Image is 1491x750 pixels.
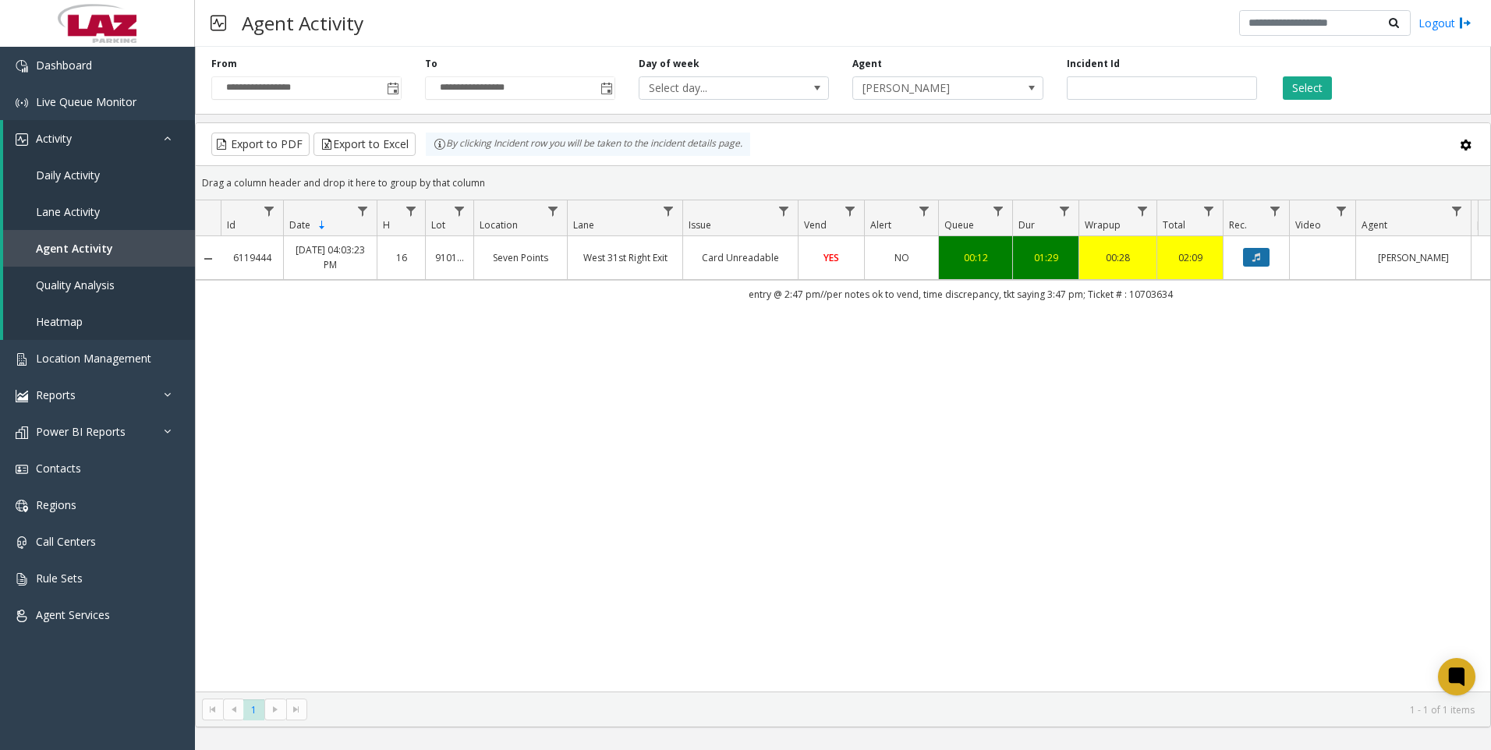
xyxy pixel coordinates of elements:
[36,607,110,622] span: Agent Services
[196,169,1490,196] div: Drag a column header and drop it here to group by that column
[1163,218,1185,232] span: Total
[852,57,882,71] label: Agent
[3,157,195,193] a: Daily Activity
[384,77,401,99] span: Toggle popup
[227,218,236,232] span: Id
[543,200,564,221] a: Location Filter Menu
[313,133,416,156] button: Export to Excel
[1447,200,1468,221] a: Agent Filter Menu
[1089,250,1147,265] a: 00:28
[230,250,274,265] a: 6119444
[16,97,28,109] img: 'icon'
[434,138,446,150] img: infoIcon.svg
[658,200,679,221] a: Lane Filter Menu
[870,218,891,232] span: Alert
[36,387,76,402] span: Reports
[853,77,1004,99] span: [PERSON_NAME]
[234,4,371,42] h3: Agent Activity
[573,218,594,232] span: Lane
[316,219,328,232] span: Sortable
[1362,218,1387,232] span: Agent
[480,218,518,232] span: Location
[692,250,788,265] a: Card Unreadable
[36,424,126,439] span: Power BI Reports
[36,534,96,549] span: Call Centers
[577,250,673,265] a: West 31st Right Exit
[988,200,1009,221] a: Queue Filter Menu
[36,461,81,476] span: Contacts
[16,133,28,146] img: 'icon'
[16,610,28,622] img: 'icon'
[874,250,929,265] a: NO
[16,463,28,476] img: 'icon'
[3,267,195,303] a: Quality Analysis
[1265,200,1286,221] a: Rec. Filter Menu
[840,200,861,221] a: Vend Filter Menu
[1283,76,1332,100] button: Select
[36,94,136,109] span: Live Queue Monitor
[1418,15,1472,31] a: Logout
[259,200,280,221] a: Id Filter Menu
[243,699,264,720] span: Page 1
[196,253,221,265] a: Collapse Details
[211,57,237,71] label: From
[1018,218,1035,232] span: Dur
[16,426,28,439] img: 'icon'
[36,241,113,256] span: Agent Activity
[1199,200,1220,221] a: Total Filter Menu
[36,278,115,292] span: Quality Analysis
[1085,218,1121,232] span: Wrapup
[36,204,100,219] span: Lane Activity
[914,200,935,221] a: Alert Filter Menu
[1167,250,1213,265] a: 02:09
[16,390,28,402] img: 'icon'
[36,497,76,512] span: Regions
[401,200,422,221] a: H Filter Menu
[16,536,28,549] img: 'icon'
[387,250,416,265] a: 16
[16,573,28,585] img: 'icon'
[36,168,100,182] span: Daily Activity
[36,131,72,146] span: Activity
[948,250,1003,265] div: 00:12
[16,500,28,512] img: 'icon'
[289,218,310,232] span: Date
[3,120,195,157] a: Activity
[196,200,1490,692] div: Data table
[3,303,195,340] a: Heatmap
[211,133,310,156] button: Export to PDF
[352,200,374,221] a: Date Filter Menu
[16,353,28,366] img: 'icon'
[1022,250,1069,265] a: 01:29
[1459,15,1472,31] img: logout
[1067,57,1120,71] label: Incident Id
[804,218,827,232] span: Vend
[3,193,195,230] a: Lane Activity
[1132,200,1153,221] a: Wrapup Filter Menu
[449,200,470,221] a: Lot Filter Menu
[639,77,791,99] span: Select day...
[383,218,390,232] span: H
[211,4,226,42] img: pageIcon
[3,230,195,267] a: Agent Activity
[36,314,83,329] span: Heatmap
[317,703,1475,716] kendo-pager-info: 1 - 1 of 1 items
[1054,200,1075,221] a: Dur Filter Menu
[808,250,855,265] a: YES
[426,133,750,156] div: By clicking Incident row you will be taken to the incident details page.
[36,58,92,73] span: Dashboard
[16,60,28,73] img: 'icon'
[774,200,795,221] a: Issue Filter Menu
[431,218,445,232] span: Lot
[689,218,711,232] span: Issue
[1295,218,1321,232] span: Video
[425,57,437,71] label: To
[483,250,558,265] a: Seven Points
[1229,218,1247,232] span: Rec.
[597,77,614,99] span: Toggle popup
[1331,200,1352,221] a: Video Filter Menu
[823,251,839,264] span: YES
